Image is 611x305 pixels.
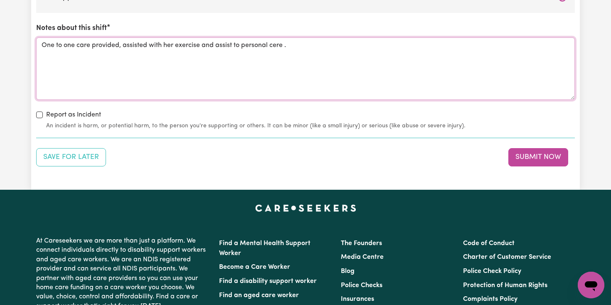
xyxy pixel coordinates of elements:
a: Code of Conduct [463,240,515,247]
a: Blog [341,268,355,275]
a: Complaints Policy [463,296,517,303]
button: Submit your job report [508,148,568,166]
a: Protection of Human Rights [463,282,547,289]
button: Save your job report [36,148,106,166]
a: Police Check Policy [463,268,521,275]
a: Police Checks [341,282,382,289]
iframe: Button to launch messaging window [578,272,604,298]
label: Notes about this shift [36,23,107,34]
a: Insurances [341,296,374,303]
textarea: One to one care provided, assisted with her exercise and assist to personal cere . [36,37,575,100]
label: Report as Incident [46,110,101,120]
a: Media Centre [341,254,384,260]
a: Careseekers home page [255,205,356,211]
a: Find an aged care worker [219,292,299,299]
a: Find a disability support worker [219,278,317,285]
a: The Founders [341,240,382,247]
small: An incident is harm, or potential harm, to the person you're supporting or others. It can be mino... [46,122,575,130]
a: Become a Care Worker [219,264,290,270]
a: Charter of Customer Service [463,254,551,260]
a: Find a Mental Health Support Worker [219,240,310,257]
